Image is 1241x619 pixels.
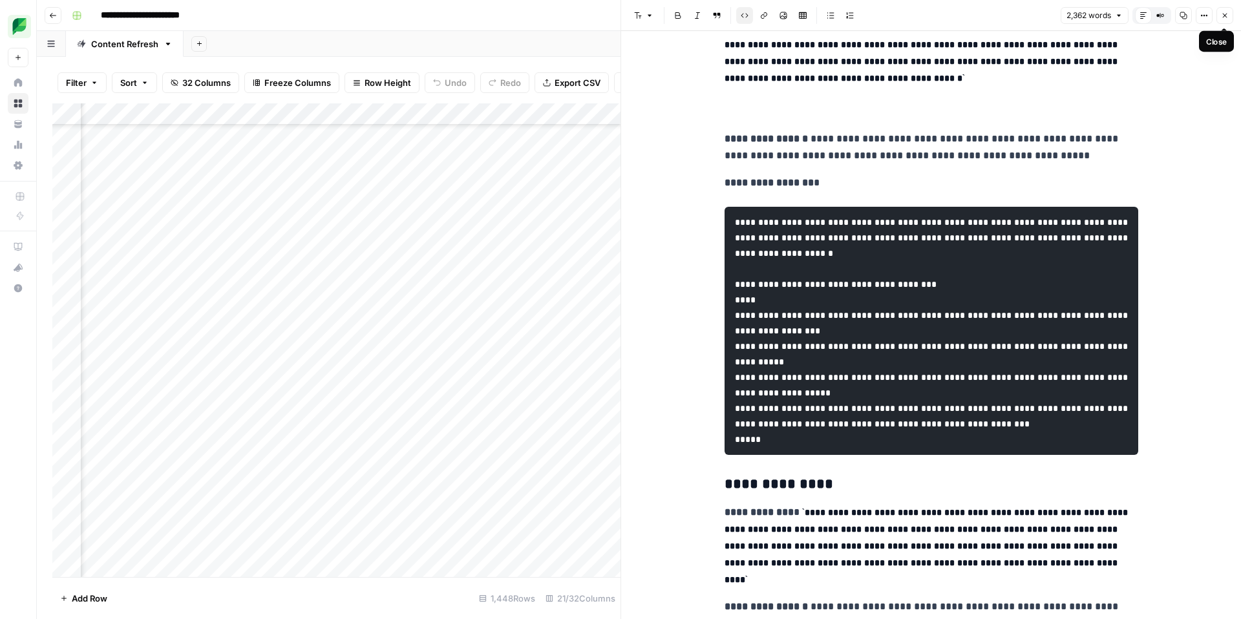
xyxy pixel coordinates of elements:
[244,72,339,93] button: Freeze Columns
[535,72,609,93] button: Export CSV
[66,76,87,89] span: Filter
[480,72,529,93] button: Redo
[8,15,31,38] img: SproutSocial Logo
[112,72,157,93] button: Sort
[365,76,411,89] span: Row Height
[91,37,158,50] div: Content Refresh
[72,592,107,605] span: Add Row
[58,72,107,93] button: Filter
[8,278,28,299] button: Help + Support
[120,76,137,89] span: Sort
[8,258,28,277] div: What's new?
[8,72,28,93] a: Home
[474,588,540,609] div: 1,448 Rows
[345,72,419,93] button: Row Height
[8,114,28,134] a: Your Data
[1206,36,1227,47] div: Close
[540,588,620,609] div: 21/32 Columns
[8,93,28,114] a: Browse
[425,72,475,93] button: Undo
[1061,7,1129,24] button: 2,362 words
[555,76,600,89] span: Export CSV
[8,10,28,43] button: Workspace: SproutSocial
[500,76,521,89] span: Redo
[52,588,115,609] button: Add Row
[8,236,28,257] a: AirOps Academy
[1066,10,1111,21] span: 2,362 words
[66,31,184,57] a: Content Refresh
[264,76,331,89] span: Freeze Columns
[8,155,28,176] a: Settings
[8,257,28,278] button: What's new?
[445,76,467,89] span: Undo
[182,76,231,89] span: 32 Columns
[8,134,28,155] a: Usage
[162,72,239,93] button: 32 Columns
